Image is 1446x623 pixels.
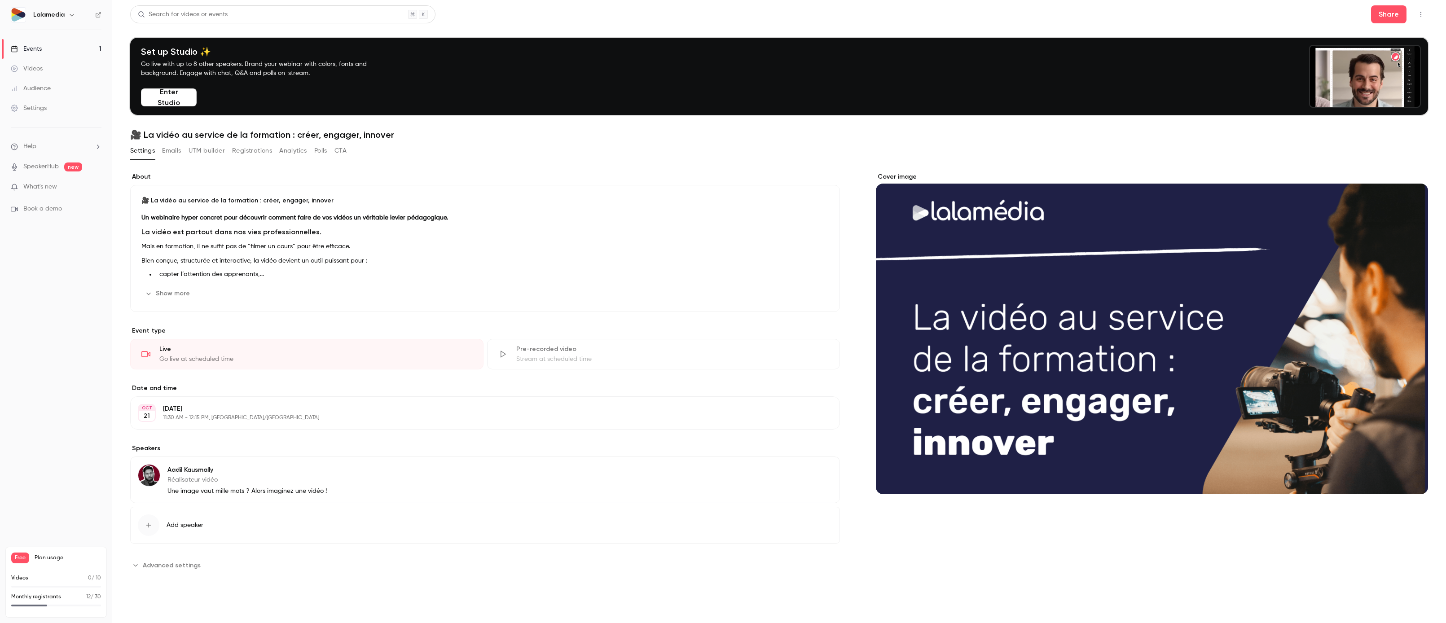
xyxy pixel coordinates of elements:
span: Free [11,553,29,563]
button: Settings [130,144,155,158]
h1: 🎥 La vidéo au service de la formation : créer, engager, innover [130,129,1428,140]
div: Settings [11,104,47,113]
div: Stream at scheduled time [516,355,829,364]
button: Add speaker [130,507,840,544]
span: 0 [88,575,92,581]
span: new [64,162,82,171]
p: 21 [144,412,150,421]
div: Live [159,345,472,354]
label: Cover image [876,172,1428,181]
p: / 10 [88,574,101,582]
button: Polls [314,144,327,158]
h6: Lalamedia [33,10,65,19]
p: 11:30 AM - 12:15 PM, [GEOGRAPHIC_DATA]/[GEOGRAPHIC_DATA] [163,414,792,421]
img: Lalamedia [11,8,26,22]
div: Aadil KausmallyAadil KausmallyRéalisateur vidéoUne image vaut mille mots ? Alors imaginez une vid... [130,456,840,503]
button: Emails [162,144,181,158]
button: Share [1371,5,1406,23]
span: 12 [86,594,91,600]
h4: Set up Studio ✨ [141,46,388,57]
div: Audience [11,84,51,93]
p: Bien conçue, structurée et interactive, la vidéo devient un outil puissant pour : [141,255,829,266]
p: Event type [130,326,840,335]
button: Enter Studio [141,88,197,106]
span: What's new [23,182,57,192]
button: CTA [334,144,347,158]
section: Advanced settings [130,558,840,572]
img: Aadil Kausmally [138,465,160,486]
span: Help [23,142,36,151]
label: About [130,172,840,181]
button: UTM builder [189,144,225,158]
a: SpeakerHub [23,162,59,171]
label: Date and time [130,384,840,393]
p: Go live with up to 8 other speakers. Brand your webinar with colors, fonts and background. Engage... [141,60,388,78]
div: Pre-recorded video [516,345,829,354]
p: Monthly registrants [11,593,61,601]
li: capter l’attention des apprenants, [156,270,829,279]
h2: La vidéo est partout dans nos vies professionnelles. [141,227,829,237]
p: Une image vaut mille mots ? Alors imaginez une vidéo ! [167,487,327,496]
p: [DATE] [163,404,792,413]
p: / 30 [86,593,101,601]
div: OCT [139,405,155,411]
p: Aadil Kausmally [167,465,327,474]
div: Go live at scheduled time [159,355,472,364]
button: Show more [141,286,195,301]
button: Analytics [279,144,307,158]
div: Pre-recorded videoStream at scheduled time [487,339,840,369]
strong: Un webinaire hyper concret pour découvrir comment faire de vos vidéos un véritable levier pédagog... [141,215,448,221]
p: Videos [11,574,28,582]
span: Advanced settings [143,561,201,570]
section: Cover image [876,172,1428,494]
div: Events [11,44,42,53]
p: Réalisateur vidéo [167,475,327,484]
p: Mais en formation, il ne suffit pas de “filmer un cours” pour être efficace. [141,241,829,252]
button: Advanced settings [130,558,206,572]
button: Registrations [232,144,272,158]
div: LiveGo live at scheduled time [130,339,483,369]
li: help-dropdown-opener [11,142,101,151]
span: Add speaker [167,521,203,530]
div: Search for videos or events [138,10,228,19]
div: Videos [11,64,43,73]
label: Speakers [130,444,840,453]
span: Book a demo [23,204,62,214]
p: 🎥 La vidéo au service de la formation : créer, engager, innover [141,196,829,205]
span: Plan usage [35,554,101,562]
